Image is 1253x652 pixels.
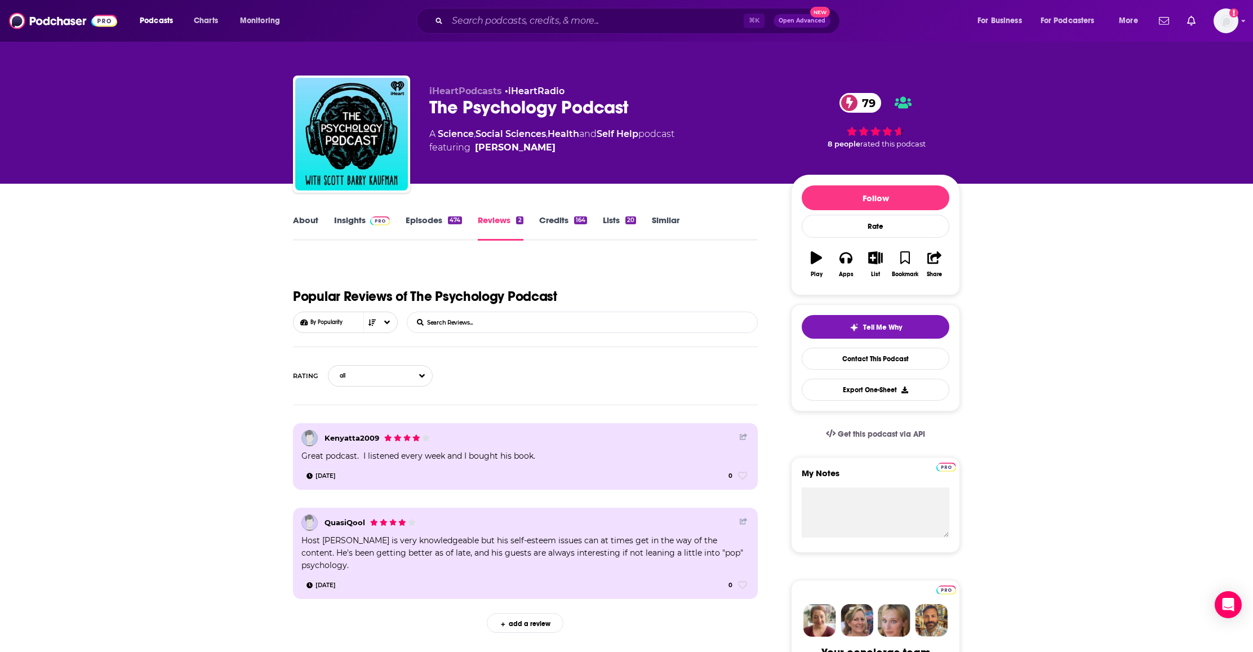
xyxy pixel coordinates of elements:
span: iHeartPodcasts [429,86,502,96]
button: Show profile menu [1214,8,1238,33]
a: iHeartRadio [508,86,565,96]
span: 0 [728,580,732,591]
a: Scott Barry Kaufman [475,141,556,154]
a: Health [548,128,579,139]
span: Logged in as SchulmanPR [1214,8,1238,33]
a: Get this podcast via API [817,420,934,448]
div: 474 [448,216,462,224]
img: Podchaser Pro [936,586,956,595]
span: [DATE] [316,580,336,591]
div: add a review [487,613,563,633]
span: 8 people [828,140,860,148]
button: open menu [1111,12,1152,30]
div: Kenyatta2009's Rating: 4 out of 5 [384,431,430,445]
span: By Popularity [310,319,383,326]
a: Charts [186,12,225,30]
a: Jun 10th, 2017 [301,580,341,589]
a: Episodes474 [406,215,462,241]
span: , [474,128,476,139]
a: Nov 9th, 2022 [301,471,341,480]
img: Podchaser Pro [936,463,956,472]
div: A podcast [429,127,674,154]
img: User Profile [1214,8,1238,33]
a: Social Sciences [476,128,546,139]
button: Export One-Sheet [802,379,949,401]
div: QuasiQool's Rating: 4 out of 5 [370,516,416,529]
button: Play [802,244,831,285]
div: 79 8 peoplerated this podcast [791,86,960,156]
img: Podchaser - Follow, Share and Rate Podcasts [9,10,117,32]
img: Sydney Profile [803,604,836,637]
div: RATING [293,372,318,380]
div: Open Intercom Messenger [1215,591,1242,618]
a: About [293,215,318,241]
span: Get this podcast via API [838,429,925,439]
img: Podchaser Pro [370,216,390,225]
div: Host [PERSON_NAME] is very knowledgeable but his self-esteem issues can at times get in the way o... [301,534,751,571]
svg: Add a profile image [1229,8,1238,17]
img: tell me why sparkle [850,323,859,332]
div: Apps [839,271,854,278]
button: Bookmark [890,244,919,285]
button: Choose List sort [293,312,398,333]
input: Search podcasts, credits, & more... [447,12,744,30]
img: QuasiQool [301,514,318,531]
span: New [810,7,830,17]
h1: Popular Reviews of The Psychology Podcast [293,286,557,307]
button: Open AdvancedNew [774,14,830,28]
span: Charts [194,13,218,29]
button: open menu [1033,12,1111,30]
span: For Podcasters [1041,13,1095,29]
a: QuasiQool [325,518,365,527]
span: rated this podcast [860,140,926,148]
div: Bookmark [892,271,918,278]
button: Filter Ratings [328,365,433,387]
div: 2 [516,216,523,224]
a: Show notifications dropdown [1183,11,1200,30]
span: and [579,128,597,139]
div: Rate [802,215,949,238]
a: Reviews2 [478,215,523,241]
a: Share Button [740,433,748,441]
div: List [871,271,880,278]
span: Podcasts [140,13,173,29]
div: 20 [625,216,636,224]
div: Great podcast. I listened every week and I bought his book. [301,450,751,462]
button: Follow [802,185,949,210]
a: Show notifications dropdown [1154,11,1174,30]
span: ⌘ K [744,14,765,28]
span: all [328,372,368,379]
span: 79 [851,93,881,113]
span: Open Advanced [779,18,825,24]
div: Play [811,271,823,278]
span: 0 [728,471,732,481]
span: • [505,86,565,96]
span: [DATE] [316,471,336,482]
a: Similar [652,215,679,241]
button: Apps [831,244,860,285]
a: Kenyatta2009 [325,433,379,442]
button: tell me why sparkleTell Me Why [802,315,949,339]
span: featuring [429,141,674,154]
a: Pro website [936,584,956,595]
button: List [861,244,890,285]
span: Tell Me Why [863,323,902,332]
div: Search podcasts, credits, & more... [427,8,851,34]
span: , [546,128,548,139]
a: Science [438,128,474,139]
a: InsightsPodchaser Pro [334,215,390,241]
img: Jules Profile [878,604,910,637]
a: Pro website [936,461,956,472]
button: open menu [232,12,295,30]
a: Self Help [597,128,638,139]
button: open menu [132,12,188,30]
span: More [1119,13,1138,29]
a: 79 [839,93,881,113]
img: Kenyatta2009 [301,430,318,446]
button: Share [920,244,949,285]
span: Monitoring [240,13,280,29]
img: The Psychology Podcast [295,78,408,190]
